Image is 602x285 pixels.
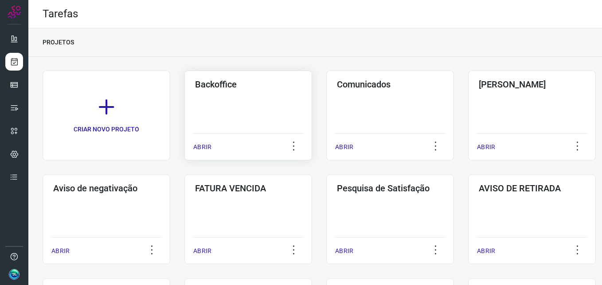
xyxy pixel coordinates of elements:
p: ABRIR [335,142,353,152]
p: CRIAR NOVO PROJETO [74,125,139,134]
img: d1faacb7788636816442e007acca7356.jpg [9,269,20,280]
p: ABRIR [51,246,70,256]
p: ABRIR [477,142,495,152]
p: ABRIR [477,246,495,256]
p: ABRIR [193,142,211,152]
h2: Tarefas [43,8,78,20]
h3: FATURA VENCIDA [195,183,301,194]
p: ABRIR [335,246,353,256]
h3: Comunicados [337,79,443,90]
h3: Pesquisa de Satisfação [337,183,443,194]
h3: Backoffice [195,79,301,90]
img: Logo [8,5,21,19]
h3: [PERSON_NAME] [479,79,585,90]
p: ABRIR [193,246,211,256]
h3: AVISO DE RETIRADA [479,183,585,194]
p: PROJETOS [43,38,74,47]
h3: Aviso de negativação [53,183,160,194]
